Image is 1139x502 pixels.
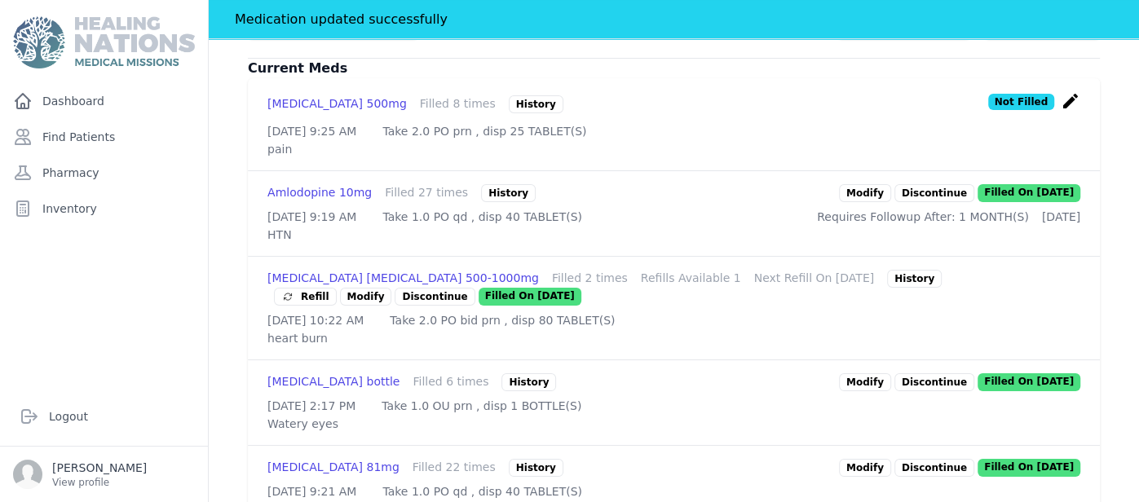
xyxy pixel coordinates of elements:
img: Medical Missions EMR [13,16,194,68]
p: Discontinue [395,288,475,306]
div: Filled 6 times [413,373,488,391]
div: Amlodopine 10mg [267,184,372,202]
div: [MEDICAL_DATA] bottle [267,373,400,391]
p: [DATE] 9:25 AM [267,123,356,139]
i: create [1061,91,1080,111]
p: [DATE] 2:17 PM [267,398,355,414]
p: Filled On [DATE] [978,373,1080,391]
div: Filled 2 times [552,270,628,288]
a: Modify [839,184,891,202]
p: Take 1.0 OU prn , disp 1 BOTTLE(S) [382,398,581,414]
div: [MEDICAL_DATA] 500mg [267,95,407,113]
p: Discontinue [894,184,974,202]
div: Refills Available 1 [641,270,741,288]
a: Pharmacy [7,156,201,189]
p: Take 1.0 PO qd , disp 40 TABLET(S) [382,209,582,225]
p: pain [267,141,1080,157]
p: Discontinue [894,373,974,391]
h3: Current Meds [248,59,1100,78]
a: [PERSON_NAME] View profile [13,460,195,489]
p: View profile [52,476,147,489]
p: Watery eyes [267,416,1080,432]
div: Requires Followup After: 1 MONTH(S) [817,209,1080,225]
span: Refill [281,288,329,305]
p: Take 2.0 PO prn , disp 25 TABLET(S) [382,123,586,139]
span: [DATE] [1042,210,1080,223]
a: Modify [340,288,392,306]
p: Take 1.0 PO qd , disp 40 TABLET(S) [382,483,582,500]
p: Filled On [DATE] [978,459,1080,477]
div: Filled 22 times [413,459,496,477]
p: Not Filled [988,94,1054,110]
a: Modify [839,459,891,477]
p: [DATE] 9:21 AM [267,483,356,500]
div: History [887,270,942,288]
div: Filled 27 times [385,184,468,202]
div: History [509,95,563,113]
p: [DATE] 9:19 AM [267,209,356,225]
div: History [501,373,556,391]
p: heart burn [267,330,1080,346]
p: [DATE] 10:22 AM [267,312,364,328]
div: [MEDICAL_DATA] 81mg [267,459,400,477]
p: [PERSON_NAME] [52,460,147,476]
p: Filled On [DATE] [479,288,581,306]
div: [MEDICAL_DATA] [MEDICAL_DATA] 500-1000mg [267,270,539,288]
a: Find Patients [7,121,201,153]
p: Discontinue [894,459,974,477]
a: Inventory [7,192,201,225]
a: Logout [13,400,195,433]
a: create [1061,99,1080,114]
p: Take 2.0 PO bid prn , disp 80 TABLET(S) [390,312,615,328]
div: Next Refill On [DATE] [754,270,875,288]
p: Filled On [DATE] [978,184,1080,202]
div: History [509,459,563,477]
div: Filled 8 times [420,95,496,113]
div: History [481,184,536,202]
a: Modify [839,373,891,391]
p: HTN [267,227,1080,243]
a: Dashboard [7,85,201,117]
